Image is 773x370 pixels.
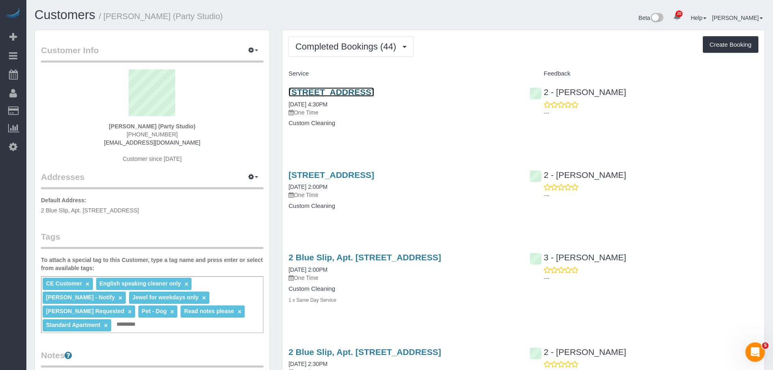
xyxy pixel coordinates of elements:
[530,70,758,77] h4: Feedback
[185,281,188,288] a: ×
[5,8,21,19] img: Automaid Logo
[99,12,223,21] small: / [PERSON_NAME] (Party Studio)
[289,286,517,292] h4: Custom Cleaning
[41,44,263,63] legend: Customer Info
[745,342,765,362] iframe: Intercom live chat
[669,8,685,26] a: 20
[238,308,241,315] a: ×
[650,13,663,24] img: New interface
[34,8,95,22] a: Customers
[104,139,200,146] a: [EMAIL_ADDRESS][DOMAIN_NAME]
[46,308,124,314] span: [PERSON_NAME] Requested
[289,101,327,108] a: [DATE] 4:30PM
[530,87,626,97] a: 2 - [PERSON_NAME]
[530,347,626,357] a: 2 - [PERSON_NAME]
[128,308,131,315] a: ×
[184,308,234,314] span: Read notes please
[289,70,517,77] h4: Service
[289,184,327,190] a: [DATE] 2:00PM
[99,280,181,287] span: English speaking cleaner only
[41,349,263,368] legend: Notes
[289,36,413,57] button: Completed Bookings (44)
[104,322,108,329] a: ×
[86,281,89,288] a: ×
[289,297,336,303] small: 1 x Same Day Service
[41,207,139,214] span: 2 Blue Slip, Apt. [STREET_ADDRESS]
[289,191,517,199] p: One Time
[142,308,166,314] span: Pet - Dog
[289,170,374,180] a: [STREET_ADDRESS]
[289,203,517,210] h4: Custom Cleaning
[295,41,400,52] span: Completed Bookings (44)
[712,15,763,21] a: [PERSON_NAME]
[41,196,86,204] label: Default Address:
[127,131,178,138] hm-ph: [PHONE_NUMBER]
[41,256,263,272] label: To attach a special tag to this Customer, type a tag name and press enter or select from availabl...
[691,15,706,21] a: Help
[46,322,100,328] span: Standard Apartment
[289,347,441,357] a: 2 Blue Slip, Apt. [STREET_ADDRESS]
[289,120,517,127] h4: Custom Cleaning
[289,108,517,117] p: One Time
[530,170,626,180] a: 2 - [PERSON_NAME]
[289,253,441,262] a: 2 Blue Slip, Apt. [STREET_ADDRESS]
[703,36,758,53] button: Create Booking
[202,294,206,301] a: ×
[289,266,327,273] a: [DATE] 2:00PM
[289,274,517,282] p: One Time
[639,15,664,21] a: Beta
[170,308,174,315] a: ×
[132,294,198,301] span: Jewel for weekdays only
[46,294,115,301] span: [PERSON_NAME] - Notify
[109,123,195,130] strong: [PERSON_NAME] (Party Studio)
[762,342,769,349] span: 5
[544,109,758,117] p: ---
[118,294,122,301] a: ×
[289,361,327,367] a: [DATE] 2:30PM
[46,280,82,287] span: CE Customer
[544,191,758,199] p: ---
[41,231,263,249] legend: Tags
[544,274,758,282] p: ---
[676,11,683,17] span: 20
[289,87,374,97] a: [STREET_ADDRESS]
[530,253,626,262] a: 3 - [PERSON_NAME]
[123,156,181,162] span: Customer since [DATE]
